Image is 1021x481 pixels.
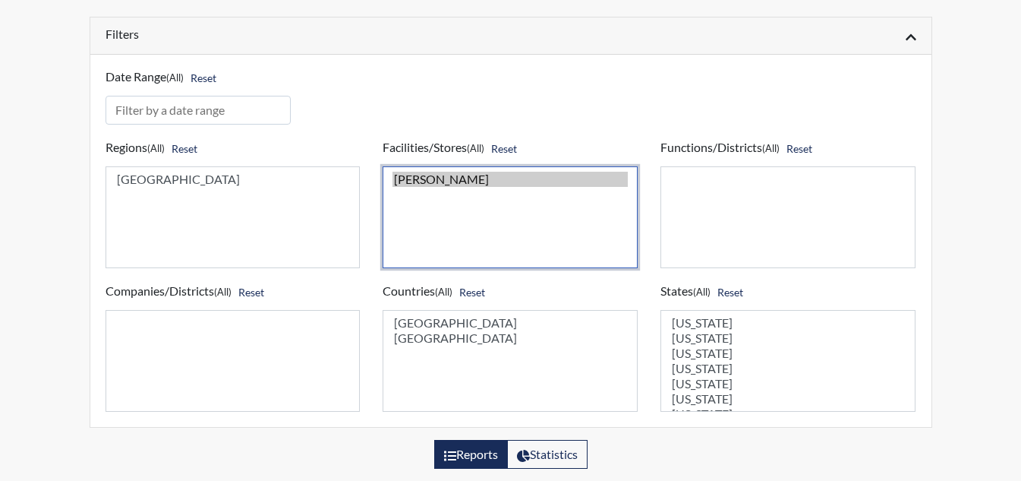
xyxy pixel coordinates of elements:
[165,137,204,160] button: Reset
[392,315,628,331] option: [GEOGRAPHIC_DATA]
[670,407,906,422] option: [US_STATE]
[670,331,906,346] option: [US_STATE]
[762,142,780,154] small: (All)
[507,440,588,469] label: View statistics about completed interviews
[106,96,291,125] input: Filter by a date range
[383,137,638,160] h6: Facilities/Stores
[232,280,271,304] button: Reset
[660,280,915,304] h6: States
[106,66,291,90] h6: Date Range
[115,172,351,187] option: [GEOGRAPHIC_DATA]
[670,361,906,376] option: [US_STATE]
[106,137,361,160] h6: Regions
[670,346,906,361] option: [US_STATE]
[693,286,711,298] small: (All)
[452,280,492,304] button: Reset
[383,280,638,304] h6: Countries
[106,27,499,41] h6: Filters
[392,331,628,346] option: [GEOGRAPHIC_DATA]
[670,391,906,407] option: [US_STATE]
[392,172,628,187] option: [PERSON_NAME]
[660,137,915,160] h6: Functions/Districts
[670,315,906,331] option: [US_STATE]
[166,71,184,84] small: (All)
[711,280,750,304] button: Reset
[780,137,819,160] button: Reset
[467,142,484,154] small: (All)
[214,286,232,298] small: (All)
[484,137,524,160] button: Reset
[94,27,928,45] div: Click to expand/collapse filters
[106,280,361,304] h6: Companies/Districts
[435,286,452,298] small: (All)
[184,66,223,90] button: Reset
[147,142,165,154] small: (All)
[670,376,906,391] option: [US_STATE]
[434,440,508,469] label: View the list of reports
